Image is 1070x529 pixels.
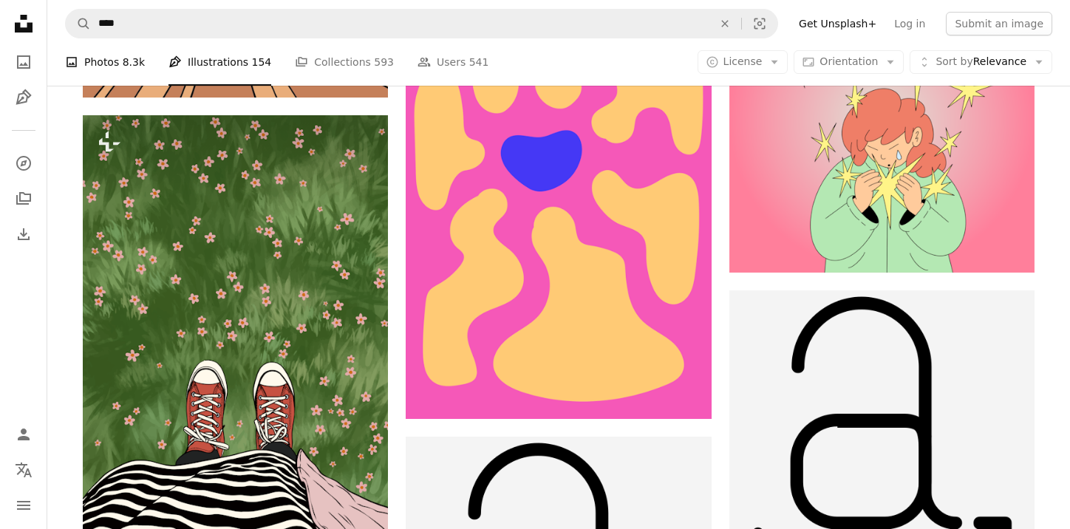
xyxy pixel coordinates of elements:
button: Language [9,455,38,485]
span: Orientation [819,55,878,67]
a: Log in [885,12,934,35]
a: Photos [9,47,38,77]
button: Submit an image [946,12,1052,35]
a: A pink square with a blue square in the middle [406,157,711,171]
a: Photos 8.3k [65,38,145,86]
a: Users 541 [418,38,488,86]
a: Explore [9,149,38,178]
span: Relevance [936,55,1026,69]
span: License [723,55,763,67]
button: Sort byRelevance [910,50,1052,74]
form: Find visuals sitewide [65,9,778,38]
a: A black and white image of a letter b [729,436,1035,449]
a: A person with their feet up on a blanket [83,321,388,335]
span: 541 [469,54,489,70]
a: Download History [9,219,38,249]
a: Illustrations [9,83,38,112]
span: 593 [374,54,394,70]
a: A woman holding her hands to her face with stars coming out of her ears [729,113,1035,126]
a: Log in / Sign up [9,420,38,449]
button: Menu [9,491,38,520]
a: Collections 593 [295,38,394,86]
button: Orientation [794,50,904,74]
button: Visual search [742,10,777,38]
a: Collections [9,184,38,214]
button: Search Unsplash [66,10,91,38]
a: Home — Unsplash [9,9,38,41]
button: Clear [709,10,741,38]
a: Get Unsplash+ [790,12,885,35]
button: License [698,50,788,74]
span: Sort by [936,55,972,67]
span: 8.3k [123,54,145,70]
